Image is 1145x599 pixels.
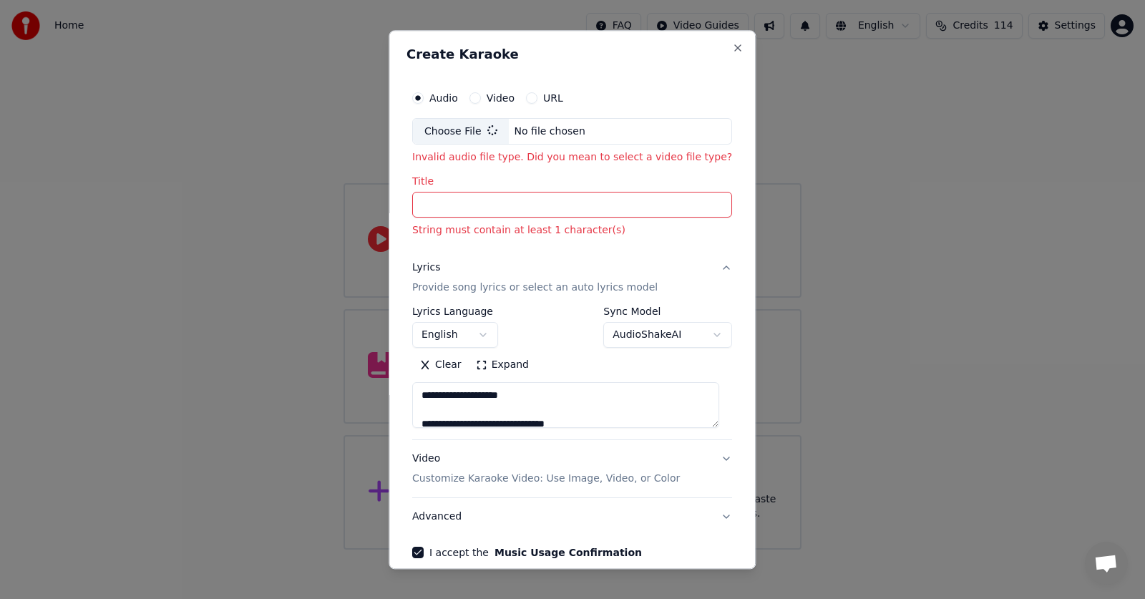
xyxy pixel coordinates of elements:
label: I accept the [429,548,642,558]
label: Lyrics Language [412,307,498,317]
label: Video [487,93,515,103]
button: VideoCustomize Karaoke Video: Use Image, Video, or Color [412,441,732,498]
p: Customize Karaoke Video: Use Image, Video, or Color [412,472,680,487]
p: Invalid audio file type. Did you mean to select a video file type? [412,151,732,165]
div: Lyrics [412,261,440,276]
div: LyricsProvide song lyrics or select an auto lyrics model [412,307,732,440]
button: Clear [412,354,469,377]
div: Video [412,452,680,487]
p: String must contain at least 1 character(s) [412,224,732,238]
label: Title [412,177,732,187]
button: LyricsProvide song lyrics or select an auto lyrics model [412,250,732,307]
button: Advanced [412,499,732,536]
p: Provide song lyrics or select an auto lyrics model [412,281,658,296]
label: Sync Model [604,307,733,317]
div: No file chosen [509,125,591,139]
label: URL [543,93,563,103]
div: Choose File [413,119,509,145]
label: Audio [429,93,458,103]
button: Expand [469,354,536,377]
h2: Create Karaoke [406,48,738,61]
button: I accept the [494,548,642,558]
